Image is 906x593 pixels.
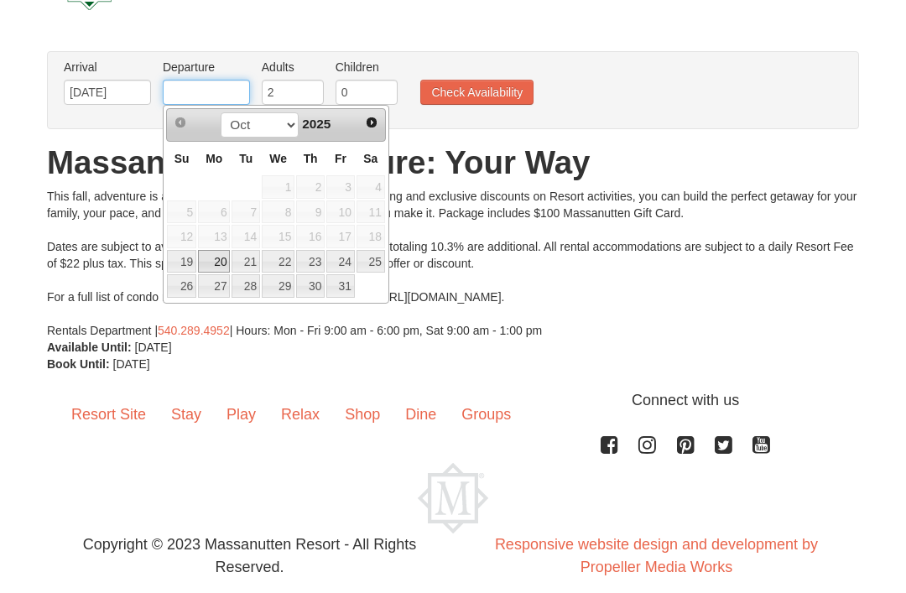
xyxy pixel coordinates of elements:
[296,250,325,273] a: 23
[167,250,196,273] a: 19
[356,249,386,274] td: available
[296,175,325,199] span: 2
[295,200,325,225] td: unAvailable
[232,250,260,273] a: 21
[295,249,325,274] td: available
[231,249,261,274] td: available
[418,463,488,533] img: Massanutten Resort Logo
[163,59,250,75] label: Departure
[325,273,356,299] td: available
[295,174,325,200] td: unAvailable
[357,175,385,199] span: 4
[296,225,325,248] span: 16
[197,224,231,249] td: available
[326,225,355,248] span: 17
[214,389,268,441] a: Play
[326,274,355,298] a: 31
[167,274,196,298] a: 26
[262,250,294,273] a: 22
[166,249,197,274] td: available
[365,116,378,129] span: Next
[302,117,331,131] span: 2025
[231,224,261,249] td: available
[198,274,230,298] a: 27
[262,175,294,199] span: 1
[169,111,192,134] a: Prev
[261,174,295,200] td: unAvailable
[159,389,214,441] a: Stay
[206,152,222,165] span: Monday
[232,274,260,298] a: 28
[198,225,230,248] span: 13
[356,200,386,225] td: available
[295,224,325,249] td: available
[261,273,295,299] td: available
[239,152,253,165] span: Tuesday
[59,389,159,441] a: Resort Site
[336,59,398,75] label: Children
[326,200,355,224] span: 10
[174,116,187,129] span: Prev
[46,533,453,579] p: Copyright © 2023 Massanutten Resort - All Rights Reserved.
[357,200,385,224] span: 11
[47,146,859,179] h1: Massanutten Fallventure: Your Way
[357,250,385,273] a: 25
[197,249,231,274] td: available
[262,59,324,75] label: Adults
[198,250,230,273] a: 20
[232,200,260,224] span: 7
[335,152,346,165] span: Friday
[356,174,386,200] td: unAvailable
[262,200,294,224] span: 8
[325,249,356,274] td: available
[262,274,294,298] a: 29
[356,224,386,249] td: available
[393,389,449,441] a: Dine
[325,224,356,249] td: available
[158,324,230,337] a: 540.289.4952
[166,200,197,225] td: unAvailable
[135,341,172,354] span: [DATE]
[232,225,260,248] span: 14
[231,200,261,225] td: unAvailable
[304,152,318,165] span: Thursday
[325,174,356,200] td: unAvailable
[326,175,355,199] span: 3
[261,224,295,249] td: available
[326,250,355,273] a: 24
[495,536,818,575] a: Responsive website design and development by Propeller Media Works
[167,200,196,224] span: 5
[262,225,294,248] span: 15
[167,225,196,248] span: 12
[174,152,190,165] span: Sunday
[47,341,132,354] strong: Available Until:
[198,200,230,224] span: 6
[47,188,859,339] div: This fall, adventure is all yours at Massanutten! With 15% off lodging and exclusive discounts on...
[47,357,110,371] strong: Book Until:
[296,274,325,298] a: 30
[231,273,261,299] td: available
[360,111,383,134] a: Next
[296,200,325,224] span: 9
[197,273,231,299] td: available
[268,389,332,441] a: Relax
[449,389,523,441] a: Groups
[261,249,295,274] td: available
[420,80,534,105] button: Check Availability
[332,389,393,441] a: Shop
[363,152,377,165] span: Saturday
[269,152,287,165] span: Wednesday
[197,200,231,225] td: unAvailable
[261,200,295,225] td: unAvailable
[64,59,151,75] label: Arrival
[113,357,150,371] span: [DATE]
[325,200,356,225] td: unAvailable
[166,273,197,299] td: available
[166,224,197,249] td: available
[357,225,385,248] span: 18
[295,273,325,299] td: available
